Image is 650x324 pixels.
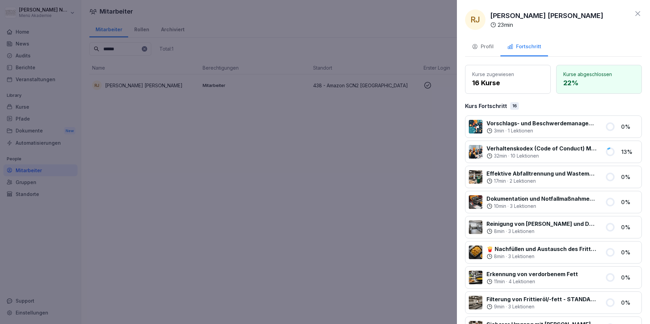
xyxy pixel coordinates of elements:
[486,278,578,285] div: ·
[486,303,597,310] div: ·
[508,228,534,235] p: 3 Lektionen
[510,203,536,210] p: 3 Lektionen
[511,152,539,159] p: 10 Lektionen
[486,228,597,235] div: ·
[510,102,519,110] div: 16
[621,299,638,307] p: 0 %
[563,71,635,78] p: Kurse abgeschlossen
[563,78,635,88] p: 22 %
[486,152,597,159] div: ·
[621,148,638,156] p: 13 %
[498,21,513,29] p: 23 min
[494,278,505,285] p: 11 min
[486,127,597,134] div: ·
[621,123,638,131] p: 0 %
[494,178,506,184] p: 17 min
[507,43,541,51] div: Fortschritt
[494,228,504,235] p: 8 min
[486,203,597,210] div: ·
[490,11,603,21] p: [PERSON_NAME] [PERSON_NAME]
[494,127,504,134] p: 3 min
[494,203,506,210] p: 10 min
[621,223,638,231] p: 0 %
[472,43,494,51] div: Profil
[472,71,544,78] p: Kurse zugewiesen
[509,278,535,285] p: 4 Lektionen
[621,198,638,206] p: 0 %
[486,245,597,253] p: 🍟 Nachfüllen und Austausch des Frittieröl/-fettes
[486,295,597,303] p: Filterung von Frittieröl/-fett - STANDARD ohne Vito
[465,38,500,56] button: Profil
[500,38,548,56] button: Fortschritt
[508,127,533,134] p: 1 Lektionen
[465,102,507,110] p: Kurs Fortschritt
[465,10,485,30] div: RJ
[508,253,534,260] p: 3 Lektionen
[621,173,638,181] p: 0 %
[486,169,597,178] p: Effektive Abfalltrennung und Wastemanagement im Catering
[510,178,536,184] p: 2 Lektionen
[486,220,597,228] p: Reinigung von [PERSON_NAME] und Dunstabzugshauben
[486,178,597,184] div: ·
[486,119,597,127] p: Vorschlags- und Beschwerdemanagement bei Menü 2000
[494,303,504,310] p: 9 min
[621,248,638,256] p: 0 %
[486,144,597,152] p: Verhaltenskodex (Code of Conduct) Menü 2000
[494,152,507,159] p: 32 min
[486,195,597,203] p: Dokumentation und Notfallmaßnahmen bei Fritteusen
[508,303,534,310] p: 3 Lektionen
[621,273,638,282] p: 0 %
[494,253,504,260] p: 8 min
[486,253,597,260] div: ·
[486,270,578,278] p: Erkennung von verdorbenem Fett
[472,78,544,88] p: 16 Kurse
